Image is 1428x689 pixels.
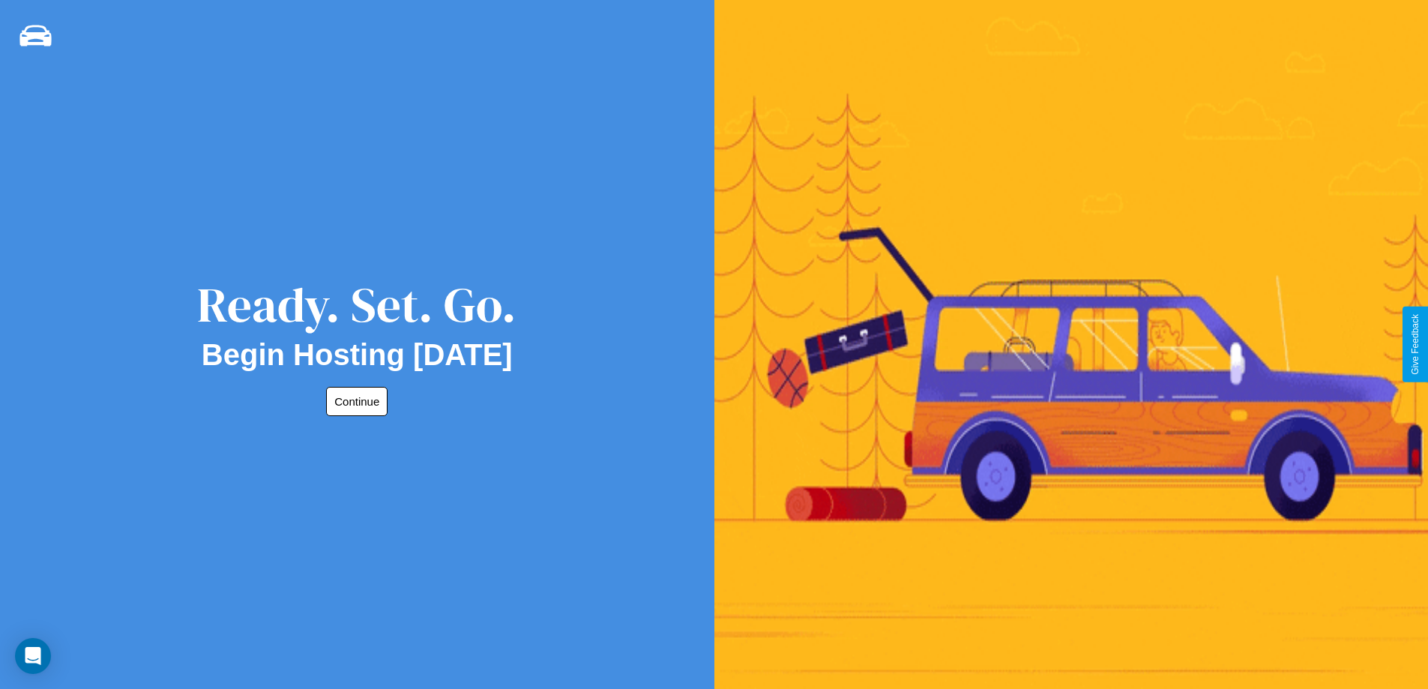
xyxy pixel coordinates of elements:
[326,387,388,416] button: Continue
[197,271,516,338] div: Ready. Set. Go.
[202,338,513,372] h2: Begin Hosting [DATE]
[1410,314,1421,375] div: Give Feedback
[15,638,51,674] div: Open Intercom Messenger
